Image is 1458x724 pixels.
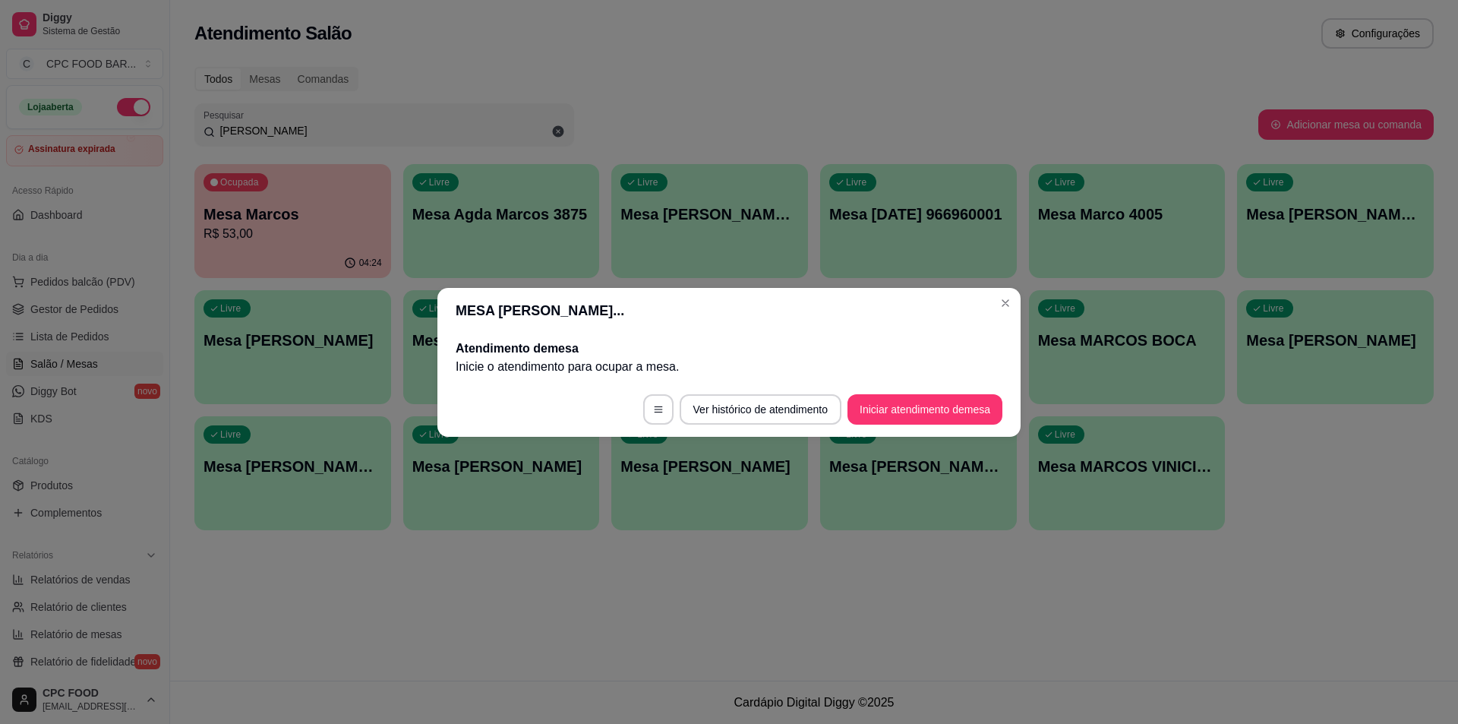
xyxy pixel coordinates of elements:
[456,358,1002,376] p: Inicie o atendimento para ocupar a mesa .
[993,291,1018,315] button: Close
[456,340,1002,358] h2: Atendimento de mesa
[437,288,1021,334] header: MESA [PERSON_NAME]...
[847,394,1002,425] button: Iniciar atendimento demesa
[680,394,841,425] button: Ver histórico de atendimento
